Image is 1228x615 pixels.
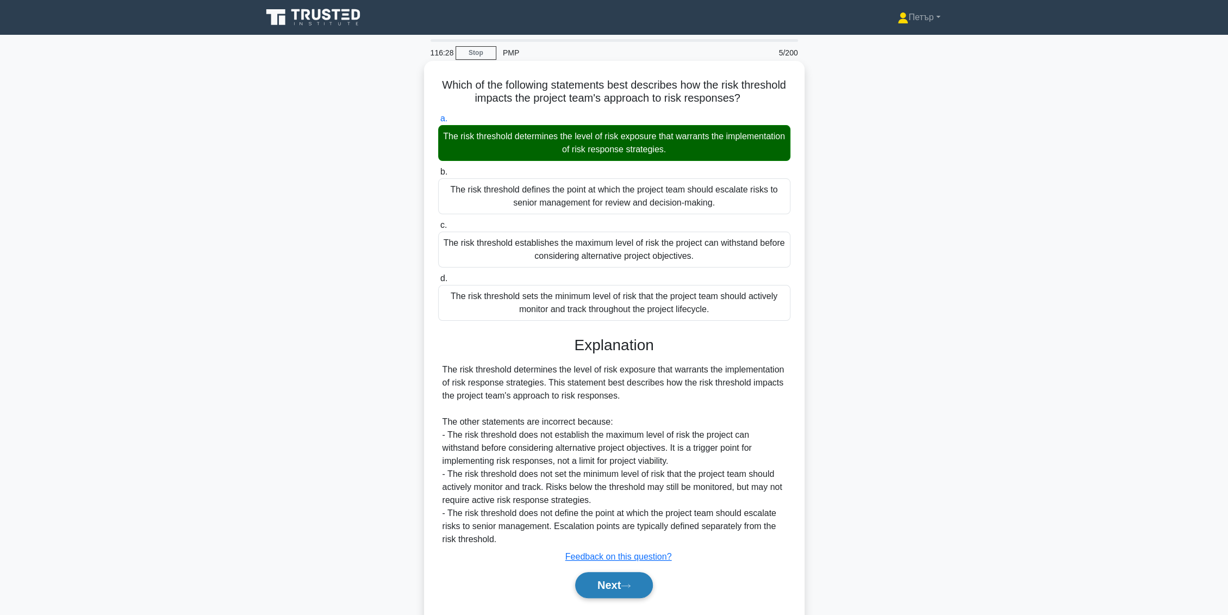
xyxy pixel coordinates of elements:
span: d. [440,274,447,283]
a: Feedback on this question? [565,552,672,561]
button: Next [575,572,653,598]
span: b. [440,167,447,176]
div: The risk threshold defines the point at which the project team should escalate risks to senior ma... [438,178,790,214]
div: 5/200 [741,42,805,64]
span: c. [440,220,447,229]
div: The risk threshold determines the level of risk exposure that warrants the implementation of risk... [438,125,790,161]
div: PMP [496,42,646,64]
a: Петър [871,7,966,28]
h5: Which of the following statements best describes how the risk threshold impacts the project team'... [437,78,791,105]
div: The risk threshold determines the level of risk exposure that warrants the implementation of risk... [442,363,786,546]
h3: Explanation [445,336,784,355]
span: a. [440,114,447,123]
a: Stop [456,46,496,60]
div: 116:28 [424,42,456,64]
div: The risk threshold sets the minimum level of risk that the project team should actively monitor a... [438,285,790,321]
div: The risk threshold establishes the maximum level of risk the project can withstand before conside... [438,232,790,268]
